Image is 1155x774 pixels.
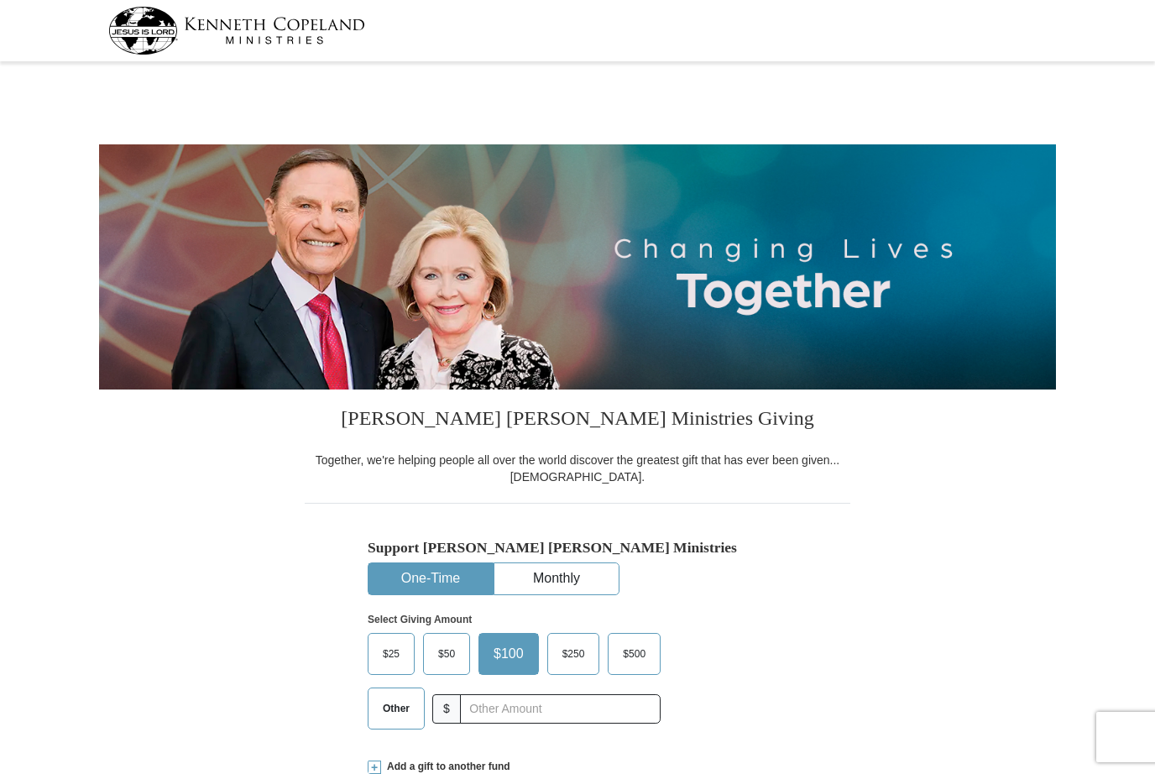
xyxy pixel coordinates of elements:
span: $500 [614,641,654,667]
img: kcm-header-logo.svg [108,7,365,55]
h3: [PERSON_NAME] [PERSON_NAME] Ministries Giving [305,390,850,452]
button: One-Time [368,563,493,594]
h5: Support [PERSON_NAME] [PERSON_NAME] Ministries [368,539,787,557]
strong: Select Giving Amount [368,614,472,625]
input: Other Amount [460,694,661,724]
span: $25 [374,641,408,667]
span: $50 [430,641,463,667]
span: $250 [554,641,593,667]
span: $ [432,694,461,724]
span: Other [374,696,418,721]
span: Add a gift to another fund [381,760,510,774]
div: Together, we're helping people all over the world discover the greatest gift that has ever been g... [305,452,850,485]
button: Monthly [494,563,619,594]
span: $100 [485,641,532,667]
